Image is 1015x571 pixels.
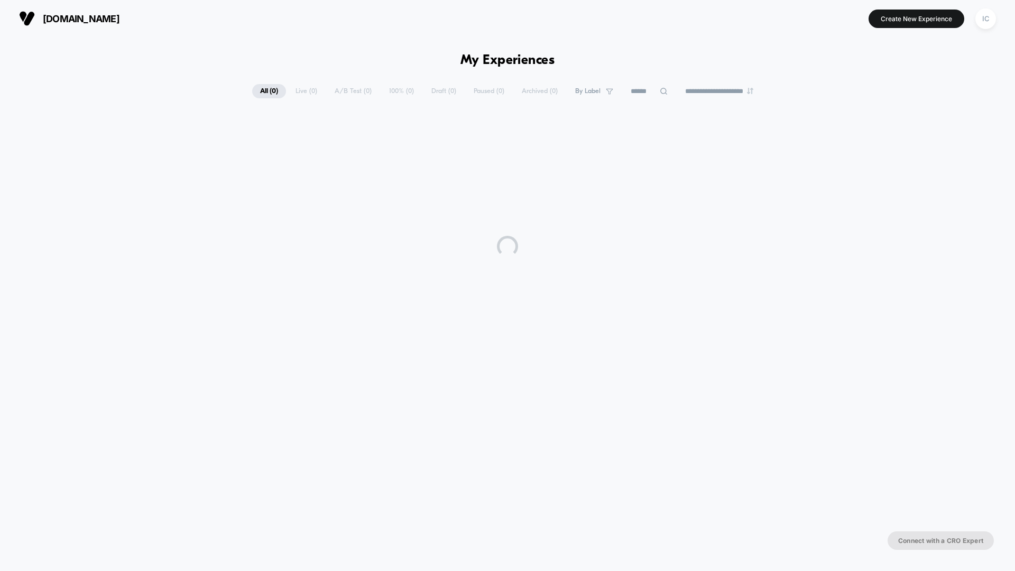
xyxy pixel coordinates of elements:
span: All ( 0 ) [252,84,286,98]
button: Connect with a CRO Expert [888,531,994,550]
button: Create New Experience [869,10,964,28]
img: Visually logo [19,11,35,26]
span: By Label [575,87,601,95]
div: IC [975,8,996,29]
button: IC [972,8,999,30]
h1: My Experiences [460,53,555,68]
img: end [747,88,753,94]
button: [DOMAIN_NAME] [16,10,123,27]
span: [DOMAIN_NAME] [43,13,119,24]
